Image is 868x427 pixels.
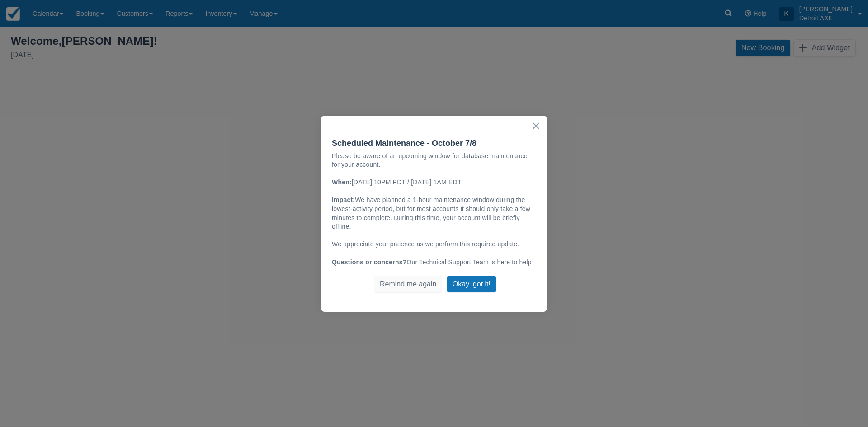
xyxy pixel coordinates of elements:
[332,258,406,266] strong: Questions or concerns?
[332,196,532,230] span: We have planned a 1-hour maintenance window during the lowest-activity period, but for most accou...
[332,152,536,169] p: Please be aware of an upcoming window for database maintenance for your account.
[532,118,540,133] button: Close
[332,178,352,186] strong: When:
[332,196,355,203] strong: Impact:
[332,139,536,147] p: Scheduled Maintenance - October 7/8
[352,178,462,186] span: [DATE] 10PM PDT / [DATE] 1AM EDT
[447,276,496,293] button: Okay, got it!
[332,240,536,249] p: We appreciate your patience as we perform this required update.
[406,258,531,266] span: Our Technical Support Team is here to help
[374,276,442,293] button: Remind me again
